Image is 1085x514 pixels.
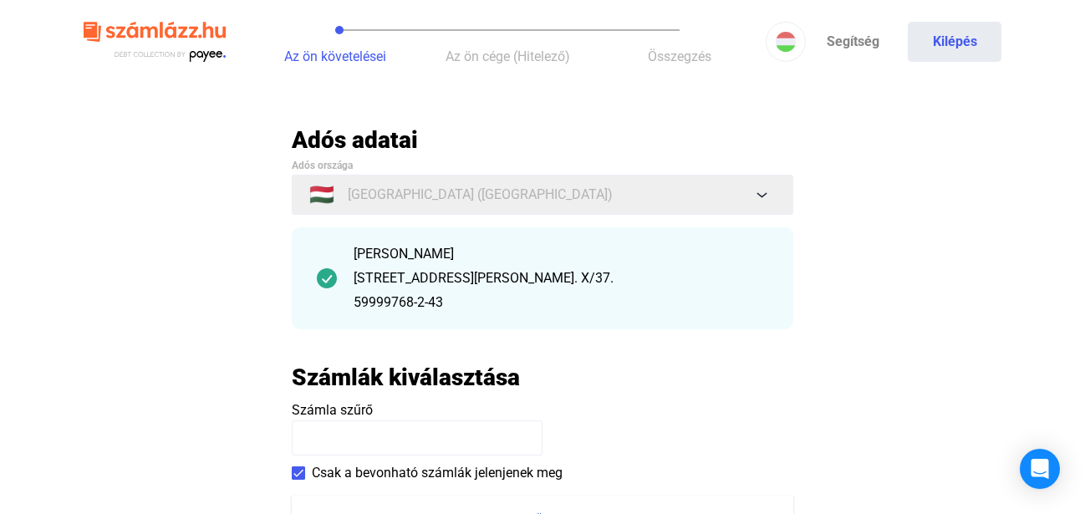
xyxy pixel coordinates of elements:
[317,268,337,288] img: checkmark-darker-green-circle
[446,48,570,64] span: Az ön cége (Hitelező)
[312,463,563,483] span: Csak a bevonható számlák jelenjenek meg
[354,244,768,264] div: [PERSON_NAME]
[292,160,353,171] span: Adós országa
[908,22,1001,62] button: Kilépés
[776,32,796,52] img: HU
[648,48,711,64] span: Összegzés
[806,22,899,62] a: Segítség
[292,363,520,392] h2: Számlák kiválasztása
[84,15,226,69] img: szamlazzhu-logo
[1020,449,1060,489] div: Open Intercom Messenger
[354,268,768,288] div: [STREET_ADDRESS][PERSON_NAME]. X/37.
[348,185,613,205] span: [GEOGRAPHIC_DATA] ([GEOGRAPHIC_DATA])
[309,185,334,205] span: 🇭🇺
[354,293,768,313] div: 59999768-2-43
[284,48,386,64] span: Az ön követelései
[766,22,806,62] button: HU
[292,175,793,215] button: 🇭🇺[GEOGRAPHIC_DATA] ([GEOGRAPHIC_DATA])
[292,125,793,155] h2: Adós adatai
[292,402,373,418] span: Számla szűrő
